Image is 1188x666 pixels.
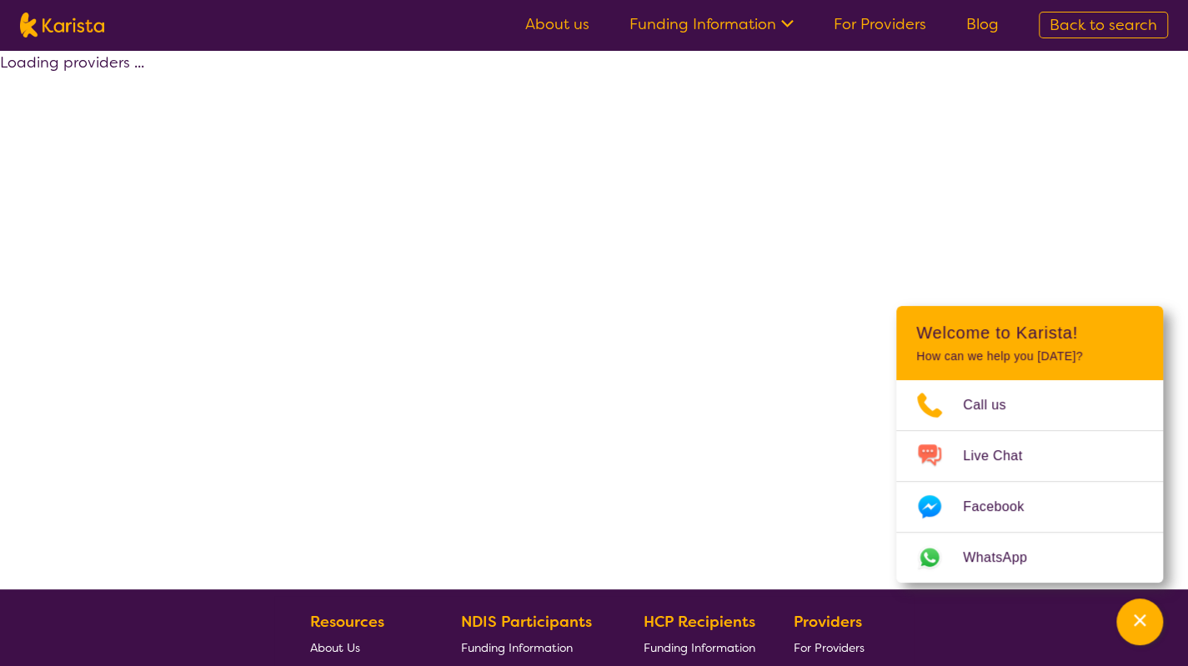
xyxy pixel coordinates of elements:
span: About Us [310,640,360,655]
a: Blog [966,14,999,34]
span: Funding Information [643,640,754,655]
p: How can we help you [DATE]? [916,349,1143,363]
a: Funding Information [629,14,794,34]
img: Karista logo [20,13,104,38]
b: Resources [310,612,384,632]
b: Providers [794,612,862,632]
span: Back to search [1050,15,1157,35]
span: Facebook [963,494,1044,519]
span: Funding Information [461,640,573,655]
div: Channel Menu [896,306,1163,583]
h2: Welcome to Karista! [916,323,1143,343]
a: For Providers [834,14,926,34]
a: For Providers [794,634,871,660]
span: Live Chat [963,443,1042,468]
a: Web link opens in a new tab. [896,533,1163,583]
a: About us [525,14,589,34]
b: NDIS Participants [461,612,592,632]
a: About Us [310,634,422,660]
a: Funding Information [461,634,604,660]
span: WhatsApp [963,545,1047,570]
span: For Providers [794,640,865,655]
span: Call us [963,393,1026,418]
a: Funding Information [643,634,754,660]
a: Back to search [1039,12,1168,38]
b: HCP Recipients [643,612,754,632]
ul: Choose channel [896,380,1163,583]
button: Channel Menu [1116,598,1163,645]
